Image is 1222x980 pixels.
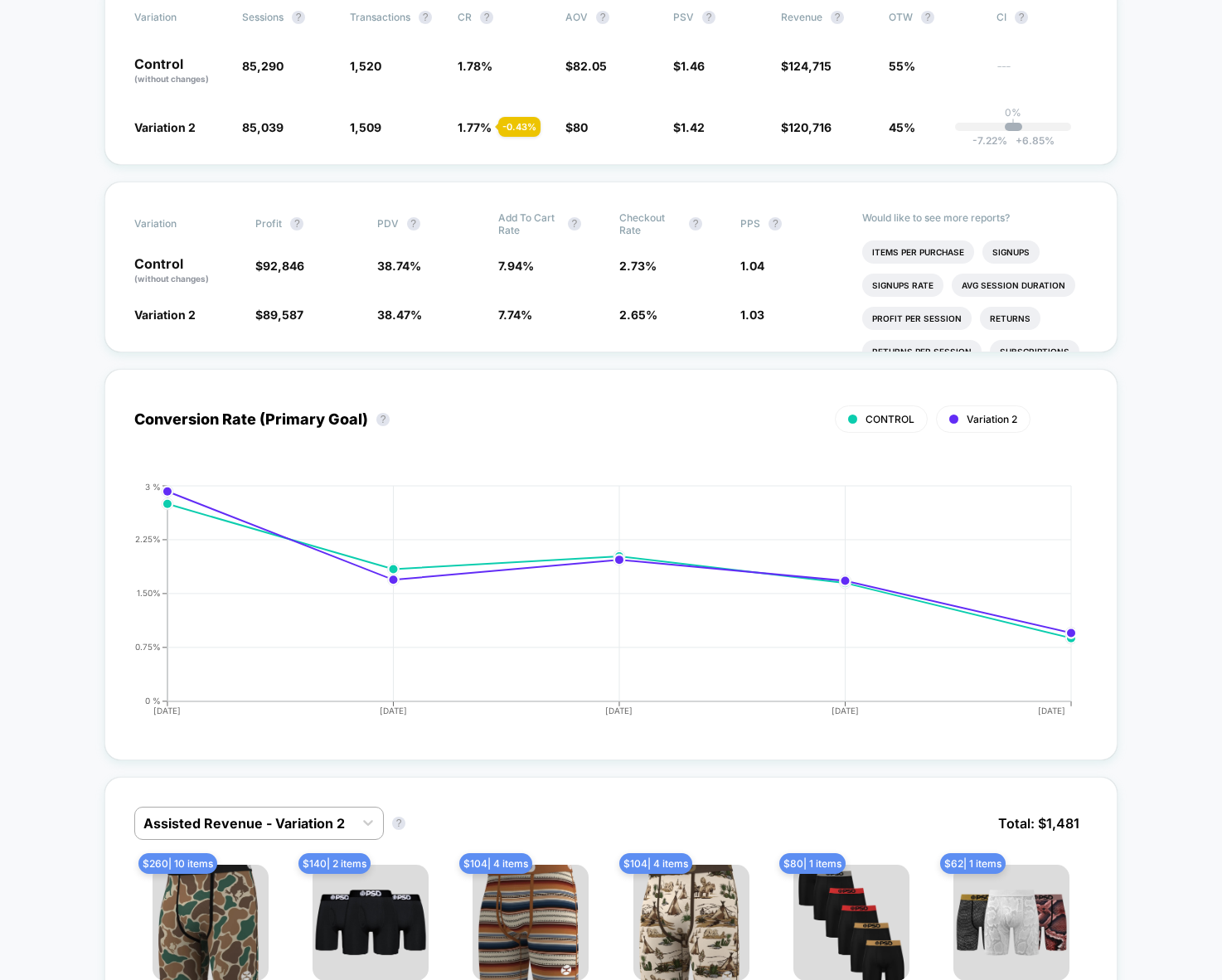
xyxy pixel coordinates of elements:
[862,307,972,330] li: Profit Per Session
[681,120,705,134] span: 1.42
[831,11,844,24] button: ?
[377,217,399,230] span: PDV
[145,481,161,491] tspan: 3 %
[1005,106,1021,119] p: 0%
[889,59,915,73] span: 55%
[702,11,715,24] button: ?
[565,120,588,134] span: $
[498,259,534,273] span: 7.94 %
[673,120,705,134] span: $
[565,59,607,73] span: $
[866,413,914,425] span: CONTROL
[407,217,420,230] button: ?
[980,307,1040,330] li: Returns
[377,259,421,273] span: 38.74 %
[458,120,492,134] span: 1.77 %
[135,642,161,652] tspan: 0.75%
[673,11,694,23] span: PSV
[459,853,532,874] span: $ 104 | 4 items
[255,217,282,230] span: Profit
[781,59,832,73] span: $
[1039,706,1066,716] tspan: [DATE]
[573,59,607,73] span: 82.05
[862,240,974,264] li: Items Per Purchase
[134,211,225,236] span: Variation
[862,211,1089,224] p: Would like to see more reports?
[997,61,1088,85] span: ---
[350,120,381,134] span: 1,509
[242,120,284,134] span: 85,039
[118,482,1071,730] div: CONVERSION_RATE
[134,11,225,24] span: Variation
[940,853,1006,874] span: $ 62 | 1 items
[419,11,432,24] button: ?
[889,120,915,134] span: 45%
[134,57,225,85] p: Control
[740,259,764,273] span: 1.04
[134,274,209,284] span: (without changes)
[952,274,1075,297] li: Avg Session Duration
[350,11,410,23] span: Transactions
[255,308,303,322] span: $
[990,340,1079,363] li: Subscriptions
[740,308,764,322] span: 1.03
[606,706,633,716] tspan: [DATE]
[380,706,407,716] tspan: [DATE]
[990,807,1088,840] span: Total: $ 1,481
[997,11,1088,24] span: CI
[972,134,1007,147] span: -7.22 %
[568,217,581,230] button: ?
[681,59,705,73] span: 1.46
[242,59,284,73] span: 85,290
[255,259,304,273] span: $
[769,217,782,230] button: ?
[788,59,832,73] span: 124,715
[480,11,493,24] button: ?
[298,853,371,874] span: $ 140 | 2 items
[458,11,472,23] span: CR
[376,413,390,426] button: ?
[781,120,832,134] span: $
[458,59,492,73] span: 1.78 %
[862,340,982,363] li: Returns Per Session
[573,120,588,134] span: 80
[619,308,657,322] span: 2.65 %
[788,120,832,134] span: 120,716
[134,308,196,322] span: Variation 2
[1007,134,1055,147] span: 6.85 %
[781,11,822,23] span: Revenue
[1016,134,1022,147] span: +
[967,413,1017,425] span: Variation 2
[134,74,209,84] span: (without changes)
[292,11,305,24] button: ?
[862,274,943,297] li: Signups Rate
[498,117,541,137] div: - 0.43 %
[263,308,303,322] span: 89,587
[619,211,681,236] span: Checkout Rate
[392,817,405,830] button: ?
[619,853,692,874] span: $ 104 | 4 items
[921,11,934,24] button: ?
[498,308,532,322] span: 7.74 %
[134,120,196,134] span: Variation 2
[982,240,1040,264] li: Signups
[290,217,303,230] button: ?
[138,853,217,874] span: $ 260 | 10 items
[779,853,846,874] span: $ 80 | 1 items
[242,11,284,23] span: Sessions
[498,211,560,236] span: Add To Cart Rate
[137,588,161,598] tspan: 1.50%
[565,11,588,23] span: AOV
[377,308,422,322] span: 38.47 %
[832,706,859,716] tspan: [DATE]
[135,534,161,544] tspan: 2.25%
[596,11,609,24] button: ?
[619,259,657,273] span: 2.73 %
[263,259,304,273] span: 92,846
[350,59,381,73] span: 1,520
[1011,119,1015,131] p: |
[153,706,181,716] tspan: [DATE]
[740,217,760,230] span: PPS
[134,257,239,285] p: Control
[689,217,702,230] button: ?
